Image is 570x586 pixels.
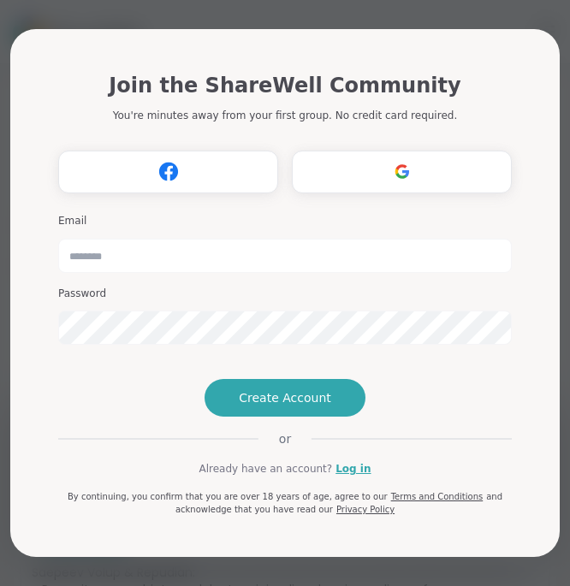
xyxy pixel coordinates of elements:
[109,70,460,101] h1: Join the ShareWell Community
[152,156,185,187] img: ShareWell Logomark
[199,461,332,476] span: Already have an account?
[258,430,312,447] span: or
[58,287,512,301] h3: Password
[113,108,457,123] p: You're minutes away from your first group. No credit card required.
[68,492,388,501] span: By continuing, you confirm that you are over 18 years of age, agree to our
[58,214,512,228] h3: Email
[386,156,419,187] img: ShareWell Logomark
[335,461,371,476] a: Log in
[391,492,484,501] a: Terms and Conditions
[336,505,395,514] a: Privacy Policy
[239,389,331,406] span: Create Account
[205,379,365,417] button: Create Account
